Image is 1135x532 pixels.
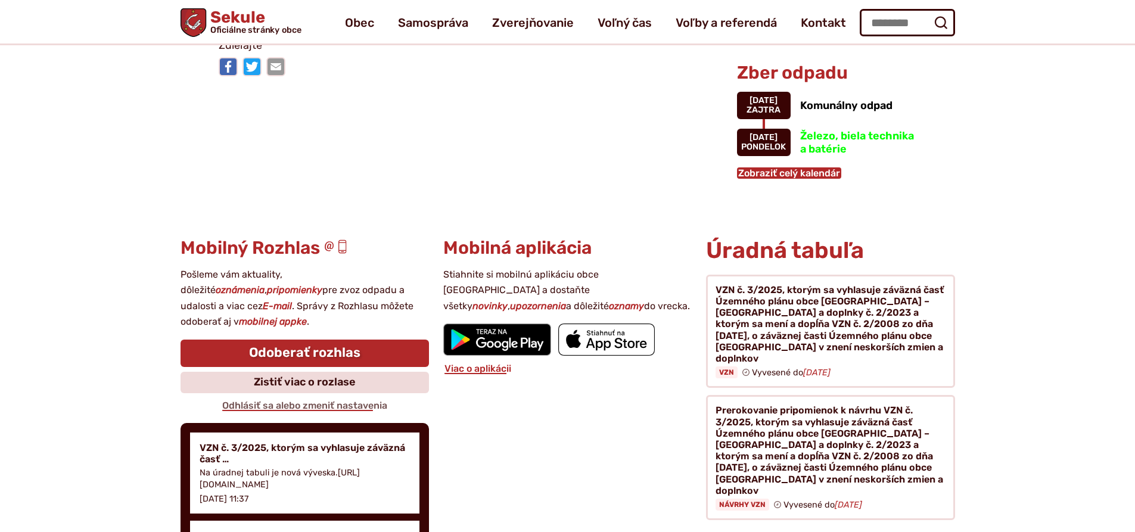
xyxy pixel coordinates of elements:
[741,142,786,152] span: pondelok
[239,316,307,327] strong: mobilnej appke
[443,323,551,356] img: Prejsť na mobilnú aplikáciu Sekule v službe Google Play
[266,57,285,76] img: Zdieľať e-mailom
[443,363,512,374] a: Viac o aplikácii
[443,238,692,258] h3: Mobilná aplikácia
[750,95,778,105] span: [DATE]
[181,8,301,37] a: Logo Sekule, prejsť na domovskú stránku.
[181,372,429,393] a: Zistiť viac o rozlase
[510,300,566,312] strong: upozornenia
[398,6,468,39] a: Samospráva
[472,300,508,312] strong: novinky
[800,99,893,112] span: Komunálny odpad
[801,6,846,39] a: Kontakt
[267,284,322,295] strong: pripomienky
[216,284,265,295] strong: oznámenia
[206,10,301,35] span: Sekule
[737,167,841,179] a: Zobraziť celý kalendár
[558,323,655,356] img: Prejsť na mobilnú aplikáciu Sekule v App Store
[706,275,954,388] a: VZN č. 3/2025, ktorým sa vyhlasuje záväzná časť Územného plánu obce [GEOGRAPHIC_DATA] – [GEOGRAPH...
[181,8,206,37] img: Prejsť na domovskú stránku
[210,26,301,34] span: Oficiálne stránky obce
[492,6,574,39] a: Zverejňovanie
[750,132,778,142] span: [DATE]
[737,92,917,119] a: Komunálny odpad [DATE] Zajtra
[609,300,644,312] strong: oznamy
[181,340,429,367] a: Odoberať rozhlas
[242,57,262,76] img: Zdieľať na Twitteri
[219,37,642,55] p: Zdieľajte
[598,6,652,39] a: Voľný čas
[219,57,238,76] img: Zdieľať na Facebooku
[443,267,692,314] p: Stiahnite si mobilnú aplikáciu obce [GEOGRAPHIC_DATA] a dostaňte všetky , a dôležité do vrecka.
[706,238,954,263] h2: Úradná tabuľa
[181,267,429,330] p: Pošleme vám aktuality, dôležité , pre zvoz odpadu a udalosti a viac cez . Správy z Rozhlasu môžet...
[200,442,410,465] h4: VZN č. 3/2025, ktorým sa vyhlasuje záväzná časť …
[190,433,419,514] a: VZN č. 3/2025, ktorým sa vyhlasuje záväzná časť … Na úradnej tabuli je nová výveska.[URL][DOMAIN_...
[676,6,777,39] a: Voľby a referendá
[737,129,917,156] a: Železo, biela technika a batérie [DATE] pondelok
[737,63,917,83] h3: Zber odpadu
[181,238,429,258] h3: Mobilný Rozhlas
[200,494,248,504] p: [DATE] 11:37
[263,300,292,312] strong: E-mail
[800,129,914,155] span: Železo, biela technika a batérie
[747,105,780,115] span: Zajtra
[221,400,388,411] a: Odhlásiť sa alebo zmeniť nastavenia
[345,6,374,39] a: Obec
[706,395,954,520] a: Prerokovanie pripomienok k návrhu VZN č. 3/2025, ktorým sa vyhlasuje záväzná časť Územného plánu ...
[200,467,410,491] p: Na úradnej tabuli je nová výveska.[URL][DOMAIN_NAME]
